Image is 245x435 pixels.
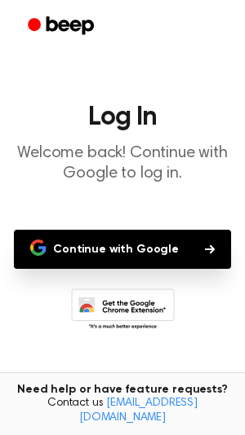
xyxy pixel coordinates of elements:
[16,11,109,42] a: Beep
[14,230,231,269] button: Continue with Google
[13,104,232,130] h1: Log In
[10,397,235,425] span: Contact us
[79,398,198,424] a: [EMAIL_ADDRESS][DOMAIN_NAME]
[13,143,232,184] p: Welcome back! Continue with Google to log in.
